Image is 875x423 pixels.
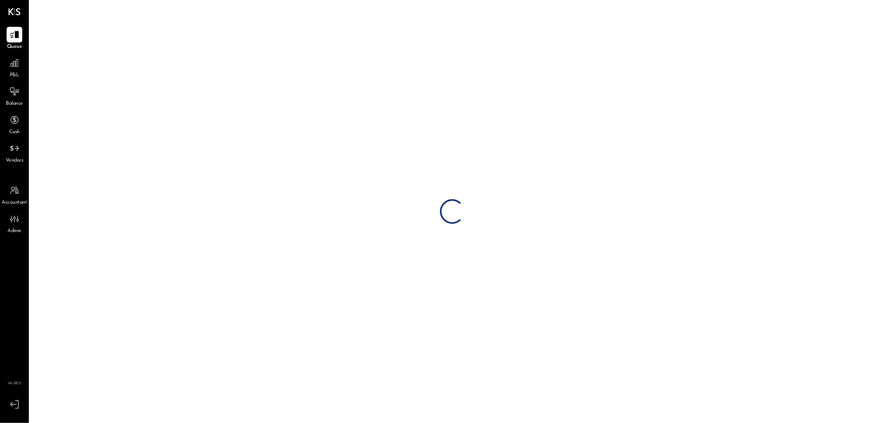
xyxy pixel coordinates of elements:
span: Accountant [2,199,27,207]
span: Balance [6,100,23,108]
a: Queue [0,27,28,51]
span: Vendors [6,157,23,164]
a: Admin [0,211,28,235]
span: P&L [10,72,19,79]
span: Admin [7,228,21,235]
a: Vendors [0,141,28,164]
span: Cash [9,129,20,136]
a: P&L [0,55,28,79]
a: Cash [0,112,28,136]
a: Balance [0,84,28,108]
span: Queue [7,43,22,51]
a: Accountant [0,183,28,207]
